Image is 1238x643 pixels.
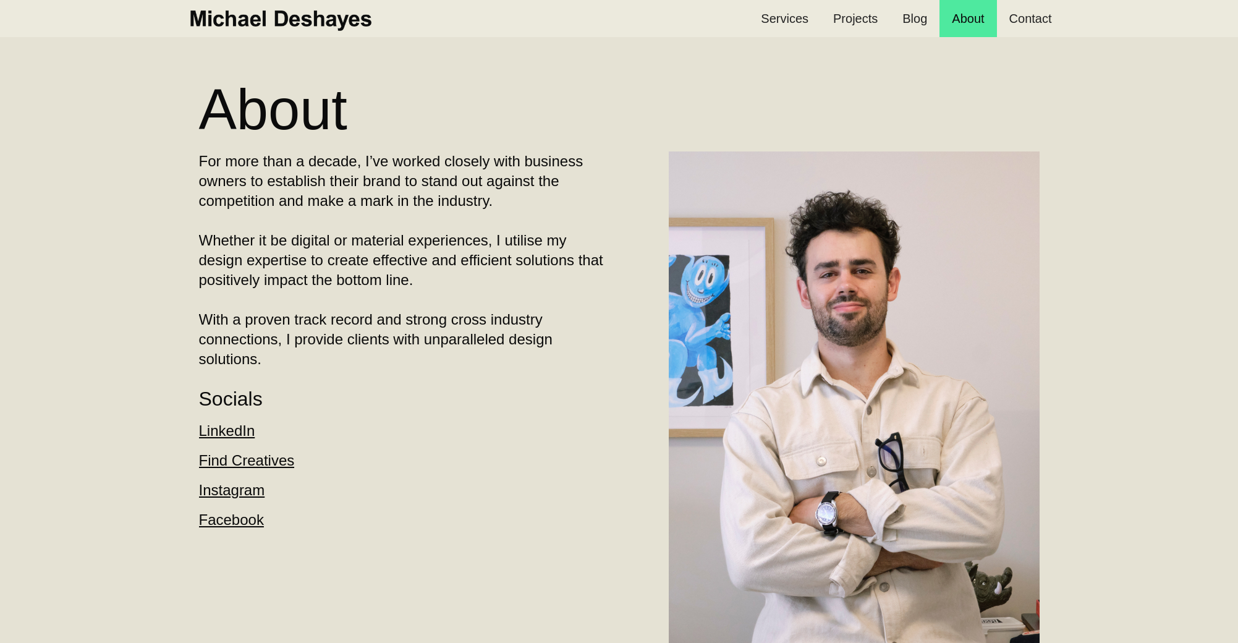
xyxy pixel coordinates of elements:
[199,452,295,469] a: Find Creatives
[199,388,263,410] h2: Socials
[199,482,265,498] a: ‍Instagram
[199,511,264,528] a: Facebook
[199,422,255,439] a: LinkedIn
[199,80,1040,139] h2: About
[199,151,613,369] p: For more than a decade, I’ve worked closely with business owners to establish their brand to stan...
